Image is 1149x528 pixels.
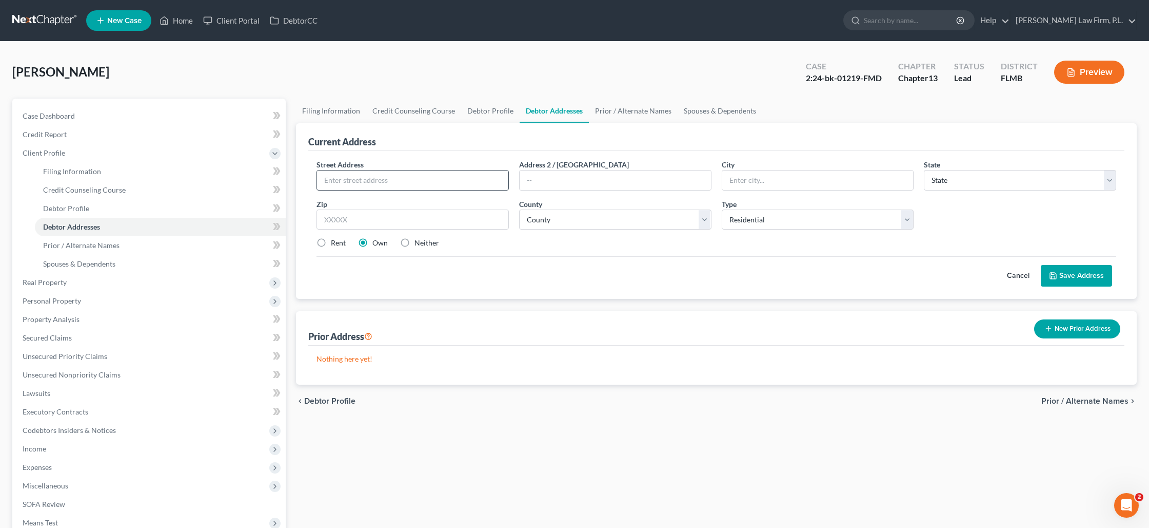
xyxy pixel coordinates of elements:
[1041,397,1137,405] button: Prior / Alternate Names chevron_right
[43,241,120,250] span: Prior / Alternate Names
[864,11,958,30] input: Search by name...
[43,167,101,176] span: Filing Information
[520,99,589,123] a: Debtor Addresses
[14,403,286,421] a: Executory Contracts
[23,426,116,435] span: Codebtors Insiders & Notices
[678,99,762,123] a: Spouses & Dependents
[23,463,52,472] span: Expenses
[1128,397,1137,405] i: chevron_right
[43,222,100,231] span: Debtor Addresses
[14,329,286,347] a: Secured Claims
[14,495,286,514] a: SOFA Review
[23,278,67,287] span: Real Property
[1041,265,1112,287] button: Save Address
[35,236,286,255] a: Prior / Alternate Names
[43,204,89,213] span: Debtor Profile
[308,330,372,343] div: Prior Address
[954,72,984,84] div: Lead
[14,347,286,366] a: Unsecured Priority Claims
[35,162,286,181] a: Filing Information
[461,99,520,123] a: Debtor Profile
[806,61,882,72] div: Case
[23,148,65,157] span: Client Profile
[928,73,938,83] span: 13
[14,310,286,329] a: Property Analysis
[366,99,461,123] a: Credit Counseling Course
[1034,319,1120,338] button: New Prior Address
[23,444,46,453] span: Income
[23,407,88,416] span: Executory Contracts
[954,61,984,72] div: Status
[23,296,81,305] span: Personal Property
[519,159,629,170] label: Address 2 / [GEOGRAPHIC_DATA]
[316,160,364,169] span: Street Address
[265,11,323,30] a: DebtorCC
[198,11,265,30] a: Client Portal
[304,397,355,405] span: Debtor Profile
[414,238,439,248] label: Neither
[154,11,198,30] a: Home
[317,171,508,190] input: Enter street address
[519,200,542,209] span: County
[520,171,711,190] input: --
[1135,493,1143,501] span: 2
[23,500,65,508] span: SOFA Review
[23,352,107,361] span: Unsecured Priority Claims
[14,125,286,144] a: Credit Report
[23,481,68,490] span: Miscellaneous
[35,199,286,218] a: Debtor Profile
[23,130,67,139] span: Credit Report
[23,518,58,527] span: Means Test
[722,160,735,169] span: City
[1001,61,1038,72] div: District
[316,354,1116,364] p: Nothing here yet!
[23,333,72,342] span: Secured Claims
[372,238,388,248] label: Own
[23,315,80,324] span: Property Analysis
[43,259,115,268] span: Spouses & Dependents
[996,266,1041,286] button: Cancel
[12,64,109,79] span: [PERSON_NAME]
[1054,61,1124,84] button: Preview
[308,136,376,148] div: Current Address
[898,72,938,84] div: Chapter
[722,199,737,210] label: Type
[924,160,940,169] span: State
[296,397,304,405] i: chevron_left
[14,384,286,403] a: Lawsuits
[296,397,355,405] button: chevron_left Debtor Profile
[331,238,346,248] label: Rent
[23,111,75,120] span: Case Dashboard
[107,17,142,25] span: New Case
[35,255,286,273] a: Spouses & Dependents
[316,210,509,230] input: XXXXX
[23,389,50,398] span: Lawsuits
[296,99,366,123] a: Filing Information
[1011,11,1136,30] a: [PERSON_NAME] Law Firm, P.L.
[35,181,286,199] a: Credit Counseling Course
[14,366,286,384] a: Unsecured Nonpriority Claims
[589,99,678,123] a: Prior / Alternate Names
[35,218,286,236] a: Debtor Addresses
[722,171,914,190] input: Enter city...
[806,72,882,84] div: 2:24-bk-01219-FMD
[316,200,327,209] span: Zip
[975,11,1009,30] a: Help
[1001,72,1038,84] div: FLMB
[14,107,286,125] a: Case Dashboard
[23,370,121,379] span: Unsecured Nonpriority Claims
[1041,397,1128,405] span: Prior / Alternate Names
[898,61,938,72] div: Chapter
[1114,493,1139,518] iframe: Intercom live chat
[43,185,126,194] span: Credit Counseling Course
